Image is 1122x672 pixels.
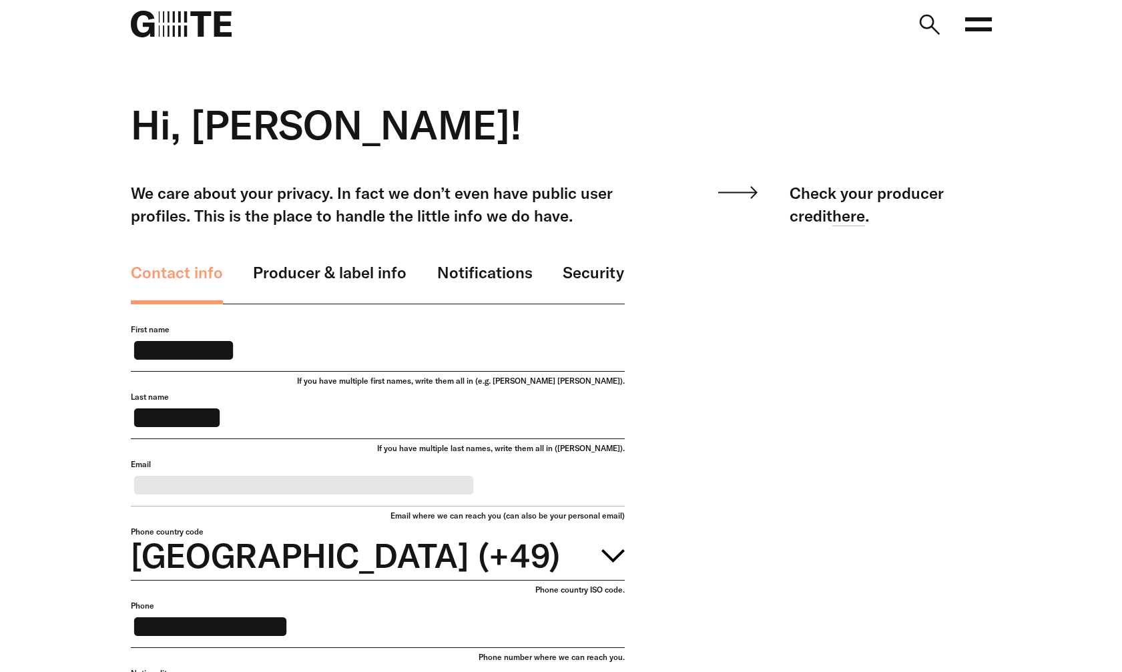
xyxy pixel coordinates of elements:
h2: Hi, [PERSON_NAME]! [131,101,625,148]
a: Producer & label info [253,261,406,304]
span: [GEOGRAPHIC_DATA] (+49) [131,533,560,579]
h4: We care about your privacy. In fact we don’t even have public user profiles. This is the place to... [131,182,625,227]
a: Security [563,261,624,304]
label: First name [131,324,625,335]
img: G=TE [131,11,232,37]
div: Email where we can reach you (can also be your personal email) [131,511,625,527]
img: svg+xml;base64,PHN2ZyB4bWxucz0iaHR0cDovL3d3dy53My5vcmcvMjAwMC9zdmciIHdpZHRoPSI1OS42MTYiIGhlaWdodD... [718,182,758,199]
div: If you have multiple last names, write them all in ([PERSON_NAME]). [131,443,625,459]
a: Contact info [131,261,223,304]
label: Last name [131,392,625,402]
div: Phone country ISO code. [131,585,625,601]
button: [GEOGRAPHIC_DATA] (+49) [131,527,625,581]
label: Phone country code [131,527,625,537]
label: Phone [131,601,625,611]
p: Check your producer credit . [758,182,992,227]
div: Phone number where we can reach you. [131,652,625,668]
a: Notifications [437,261,533,304]
div: If you have multiple first names, write them all in (e.g. [PERSON_NAME] [PERSON_NAME]). [131,376,625,392]
a: here [832,206,865,226]
label: Email [131,459,625,470]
